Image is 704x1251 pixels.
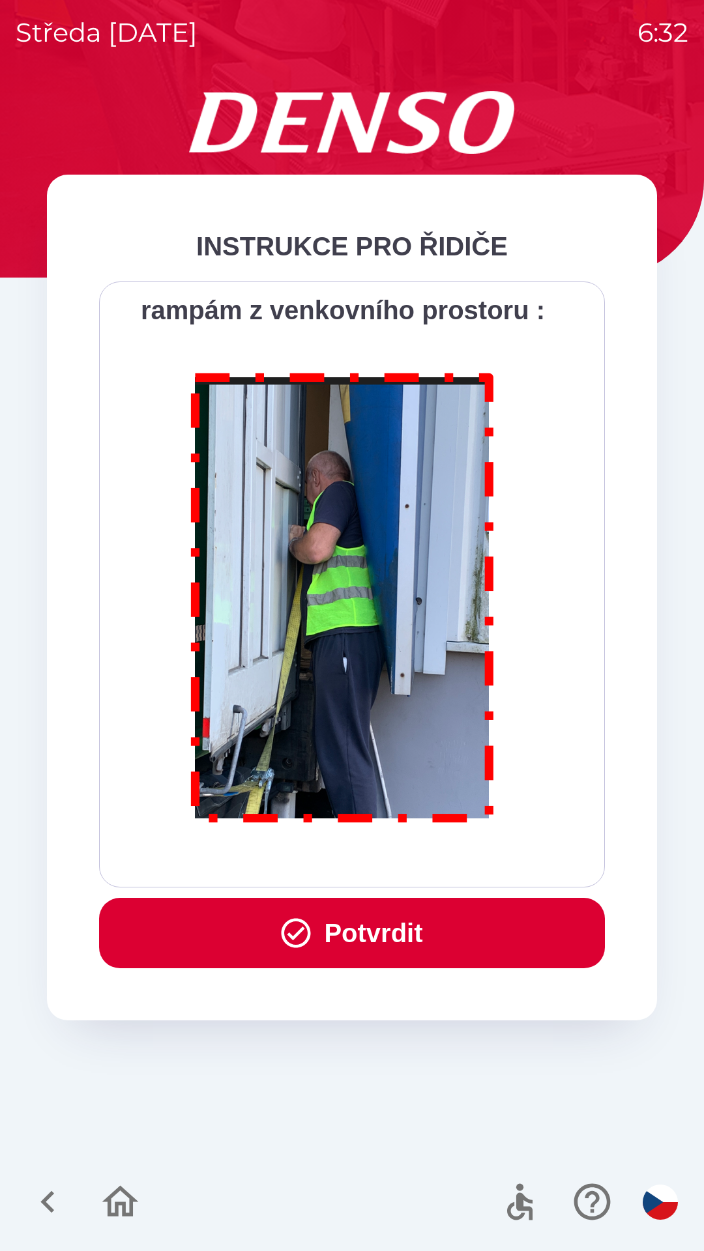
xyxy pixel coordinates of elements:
[99,898,605,968] button: Potvrdit
[176,356,510,835] img: M8MNayrTL6gAAAABJRU5ErkJggg==
[47,91,657,154] img: Logo
[643,1185,678,1220] img: cs flag
[99,227,605,266] div: INSTRUKCE PRO ŘIDIČE
[638,13,688,52] p: 6:32
[16,13,198,52] p: středa [DATE]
